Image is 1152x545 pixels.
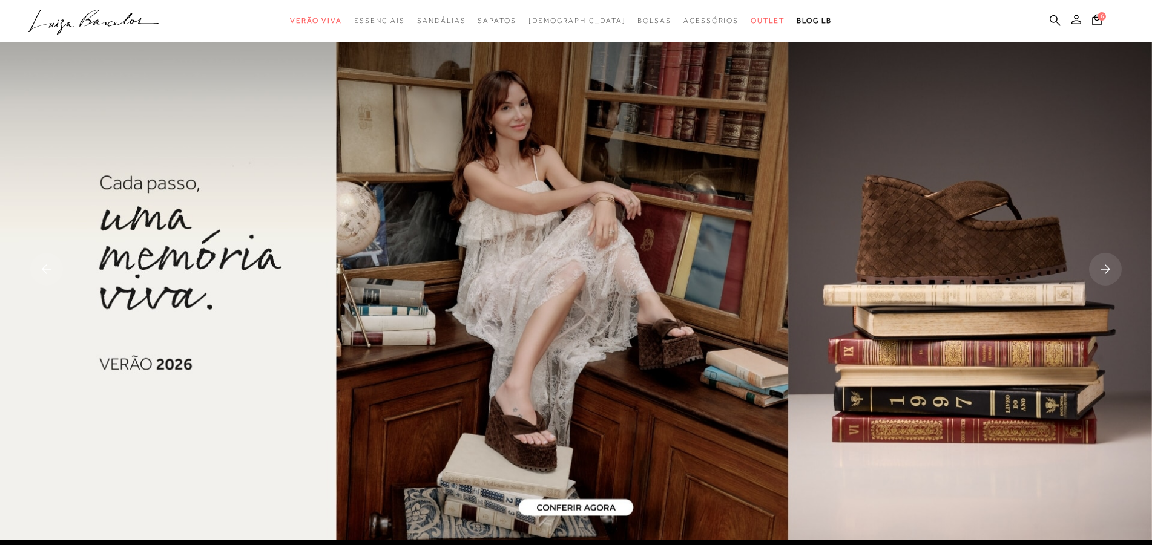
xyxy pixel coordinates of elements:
[683,16,739,25] span: Acessórios
[751,10,785,32] a: noSubCategoriesText
[354,10,405,32] a: noSubCategoriesText
[637,16,671,25] span: Bolsas
[417,16,466,25] span: Sandálias
[797,16,832,25] span: BLOG LB
[1088,13,1105,30] button: 6
[478,16,516,25] span: Sapatos
[683,10,739,32] a: noSubCategoriesText
[417,10,466,32] a: noSubCategoriesText
[528,16,626,25] span: [DEMOGRAPHIC_DATA]
[797,10,832,32] a: BLOG LB
[290,16,342,25] span: Verão Viva
[354,16,405,25] span: Essenciais
[478,10,516,32] a: noSubCategoriesText
[637,10,671,32] a: noSubCategoriesText
[290,10,342,32] a: noSubCategoriesText
[751,16,785,25] span: Outlet
[528,10,626,32] a: noSubCategoriesText
[1098,12,1106,21] span: 6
